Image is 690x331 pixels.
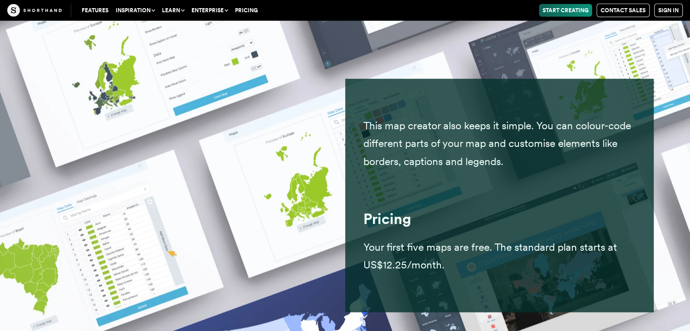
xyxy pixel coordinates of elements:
button: Inspiration [112,4,158,17]
button: Enterprise [188,4,231,17]
a: Pricing [231,4,261,17]
p: This map creator also keeps it simple. You can colour-code different parts of your map and custom... [363,117,636,170]
a: Sign in [654,4,683,17]
button: Learn [158,4,188,17]
a: Features [78,4,112,17]
a: Contact Sales [597,4,650,17]
img: The Craft [7,4,62,17]
p: Your first five maps are free. The standard plan starts at US$12.25/month. [363,239,636,274]
a: Start Creating [539,4,592,17]
strong: Pricing [363,210,411,228]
